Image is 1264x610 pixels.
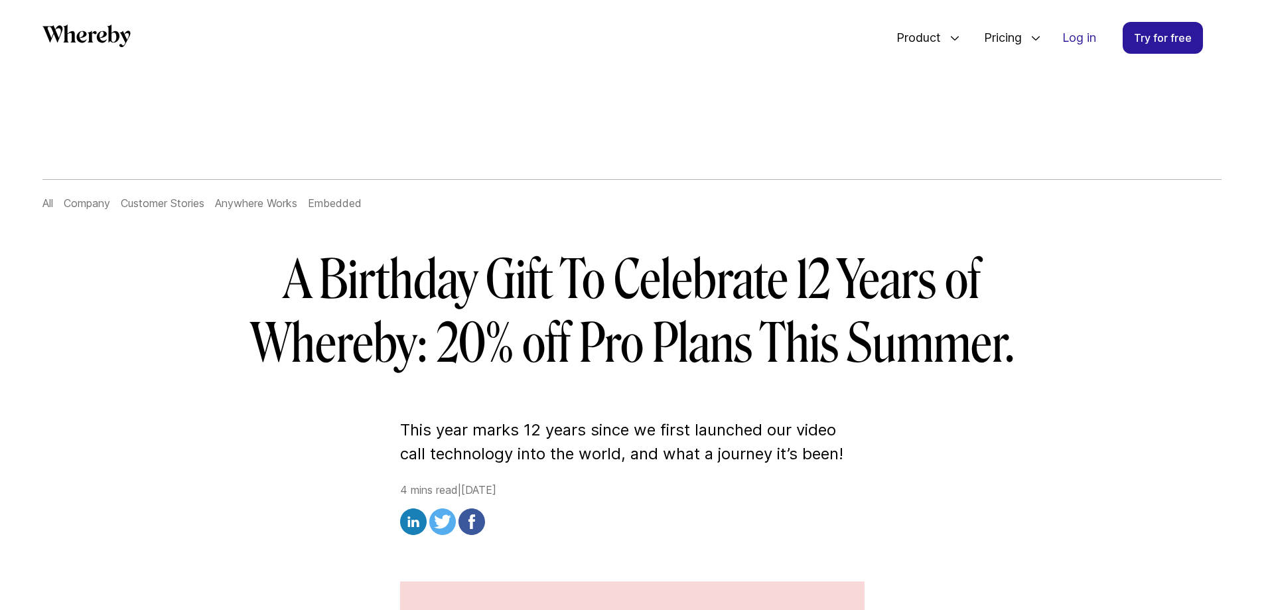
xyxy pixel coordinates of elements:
a: Anywhere Works [215,196,297,210]
a: Company [64,196,110,210]
img: facebook [458,508,485,535]
svg: Whereby [42,25,131,47]
div: 4 mins read | [DATE] [400,482,865,539]
a: Customer Stories [121,196,204,210]
p: This year marks 12 years since we first launched our video call technology into the world, and wh... [400,418,865,466]
a: All [42,196,53,210]
h1: A Birthday Gift To Celebrate 12 Years of Whereby: 20% off Pro Plans This Summer. [250,248,1015,376]
a: Try for free [1123,22,1203,54]
img: linkedin [400,508,427,535]
span: Pricing [971,16,1025,60]
a: Log in [1052,23,1107,53]
a: Embedded [308,196,362,210]
img: twitter [429,508,456,535]
span: Product [883,16,944,60]
a: Whereby [42,25,131,52]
